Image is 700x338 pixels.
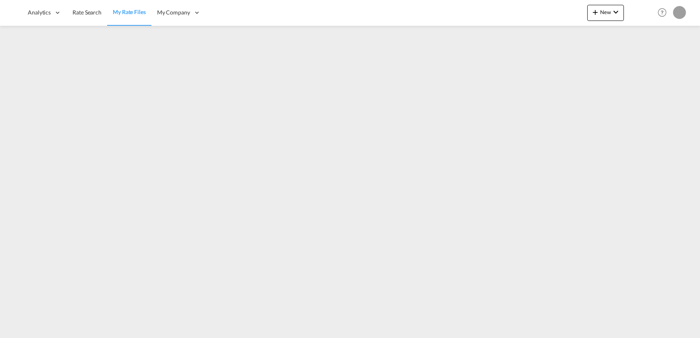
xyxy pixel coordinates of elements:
[113,8,146,15] span: My Rate Files
[28,8,51,16] span: Analytics
[590,7,600,17] md-icon: icon-plus 400-fg
[590,9,621,15] span: New
[655,6,673,20] div: Help
[587,5,624,21] button: icon-plus 400-fgNewicon-chevron-down
[611,7,621,17] md-icon: icon-chevron-down
[72,9,101,16] span: Rate Search
[655,6,669,19] span: Help
[157,8,190,16] span: My Company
